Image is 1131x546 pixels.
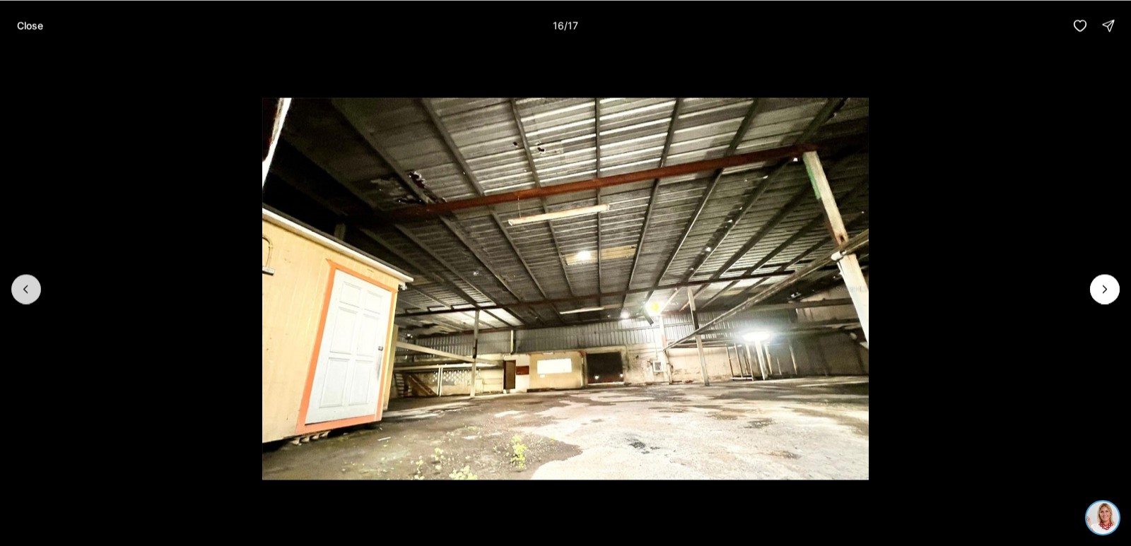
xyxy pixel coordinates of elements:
[1090,274,1120,304] button: Next slide
[8,11,52,40] button: Close
[8,8,41,41] img: 527b0b8b-e05e-4919-af49-c08c181a4cb2.jpeg
[17,20,43,31] p: Close
[11,274,41,304] button: Previous slide
[553,19,578,31] p: 16 / 17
